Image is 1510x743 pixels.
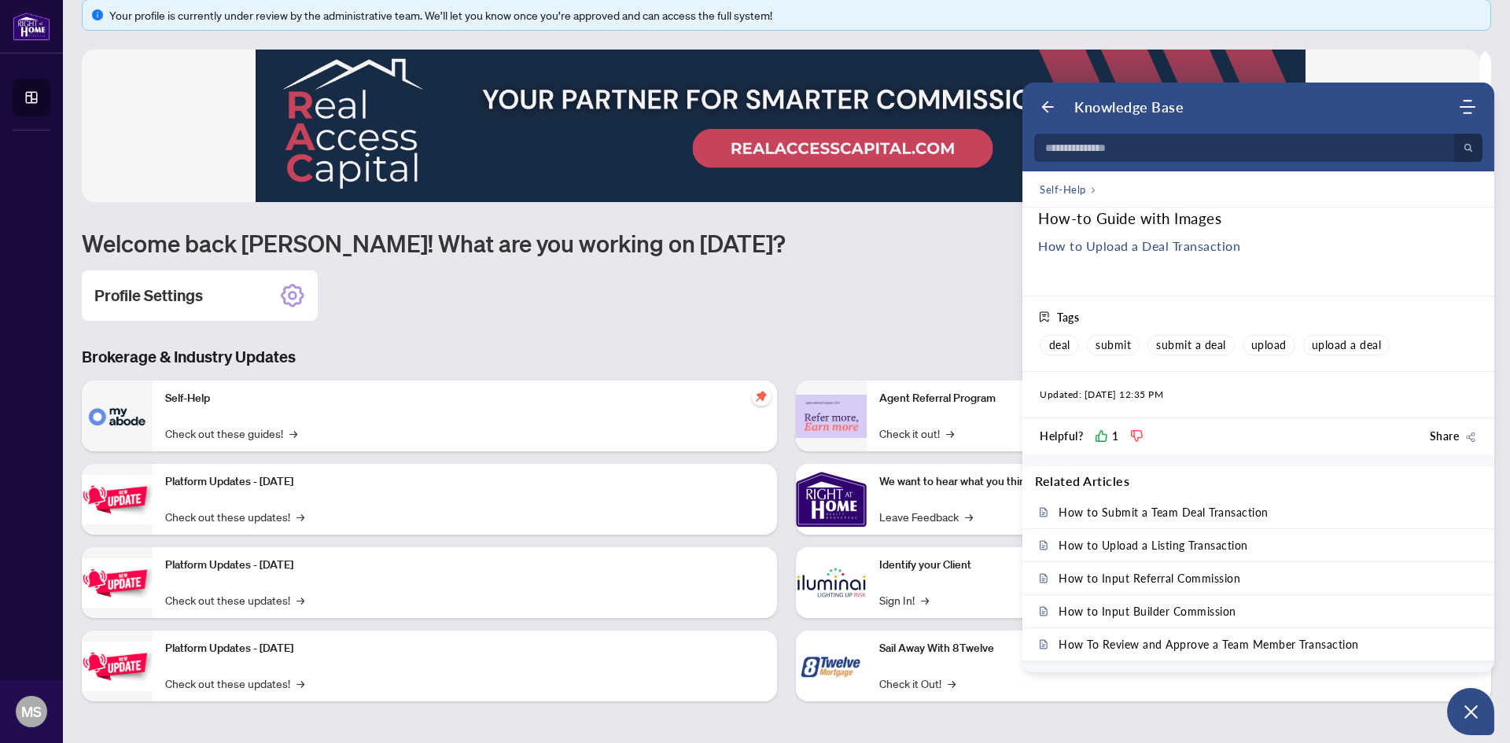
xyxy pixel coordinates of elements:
[1074,98,1184,116] h1: Knowledge Base
[1040,335,1079,355] div: deal
[165,557,764,574] p: Platform Updates - [DATE]
[1457,99,1477,115] div: Modules Menu
[82,228,1491,258] h1: Welcome back [PERSON_NAME]! What are you working on [DATE]?
[92,9,103,20] span: info-circle
[1040,99,1055,115] button: Back
[82,558,153,608] img: Platform Updates - July 8, 2025
[165,425,297,442] a: Check out these guides!→
[165,390,764,407] p: Self-Help
[1022,595,1494,627] a: How to Input Builder Commission
[879,508,973,525] a: Leave Feedback→
[165,473,764,491] p: Platform Updates - [DATE]
[796,547,867,618] img: Identify your Client
[21,701,42,723] span: MS
[1243,335,1295,355] div: upload
[1038,238,1240,253] a: How to Upload a Deal Transaction
[1040,181,1096,197] nav: breadcrumb
[1131,430,1143,442] span: Dislike
[1040,182,1086,197] span: Self-Help
[1096,338,1131,352] span: submit
[165,675,304,692] a: Check out these updates!→
[1040,388,1163,402] span: Updated: [DATE] 12:35 PM
[82,50,1479,202] img: Slide 3
[796,395,867,438] img: Agent Referral Program
[1059,605,1236,618] span: How to Input Builder Commission
[1022,171,1494,208] div: breadcrumb current pageSelf-Help
[1035,473,1129,490] h3: Related Articles
[879,675,956,692] a: Check it Out!→
[82,642,153,691] img: Platform Updates - June 23, 2025
[165,640,764,657] p: Platform Updates - [DATE]
[796,464,867,535] img: We want to hear what you think!
[946,425,954,442] span: →
[1447,688,1494,735] button: Open asap
[879,473,1479,491] p: We want to hear what you think!
[1096,430,1107,442] span: Like
[82,475,153,524] img: Platform Updates - July 21, 2025
[1251,338,1287,352] span: upload
[948,675,956,692] span: →
[109,6,1481,24] div: Your profile is currently under review by the administrative team. We’ll let you know once you’re...
[1022,496,1494,528] a: How to Submit a Team Deal Transaction
[796,631,867,701] img: Sail Away With 8Twelve
[1022,562,1494,594] a: How to Input Referral Commission
[296,508,304,525] span: →
[94,285,203,307] h2: Profile Settings
[13,12,50,41] img: logo
[1312,338,1382,352] span: upload a deal
[1087,335,1140,355] div: submit
[1040,428,1083,445] h5: Helpful?
[879,425,954,442] a: Check it out!→
[1059,539,1248,552] span: How to Upload a Listing Transaction
[1156,338,1226,352] span: submit a deal
[1022,628,1494,660] a: How To Review and Approve a Team Member Transaction
[289,425,297,442] span: →
[1059,506,1269,519] span: How to Submit a Team Deal Transaction
[879,390,1479,407] p: Agent Referral Program
[879,557,1479,574] p: Identify your Client
[1057,311,1079,324] h5: Tags
[1147,335,1235,355] div: submit a deal
[1038,210,1479,227] h3: How-to Guide with Images
[82,346,1491,368] h3: Brokerage & Industry Updates
[296,591,304,609] span: →
[1430,428,1460,445] h5: Share
[1112,428,1119,445] span: 1
[752,387,771,406] span: pushpin
[165,591,304,609] a: Check out these updates!→
[1049,338,1070,352] span: deal
[1022,529,1494,561] a: How to Upload a Listing Transaction
[965,508,973,525] span: →
[879,640,1479,657] p: Sail Away With 8Twelve
[921,591,929,609] span: →
[1059,638,1359,651] span: How To Review and Approve a Team Member Transaction
[1303,335,1390,355] div: upload a deal
[1059,572,1240,585] span: How to Input Referral Commission
[296,675,304,692] span: →
[879,591,929,609] a: Sign In!→
[1464,429,1477,443] div: Share
[82,381,153,451] img: Self-Help
[165,508,304,525] a: Check out these updates!→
